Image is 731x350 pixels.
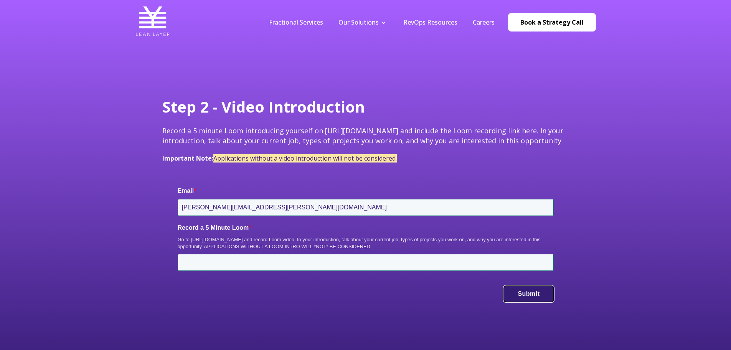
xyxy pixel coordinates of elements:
[178,187,194,194] span: Email
[508,13,596,32] a: Book a Strategy Call
[135,4,170,38] img: Lean Layer Logo
[473,18,495,27] a: Careers
[162,126,563,145] span: Record a 5 minute Loom introducing yourself on [URL][DOMAIN_NAME] and include the Loom recording ...
[261,18,502,27] div: Navigation Menu
[178,224,249,231] span: Record a 5 Minute Loom
[162,171,569,318] form: HubSpot Form
[213,154,397,163] span: Applications without a video introduction will not be considered.
[162,96,365,117] span: Step 2 - Video Introduction
[178,236,554,250] div: Go to [URL][DOMAIN_NAME] and record Loom video. In your introduction, talk about your current job...
[403,18,457,27] a: RevOps Resources
[269,18,323,27] a: Fractional Services
[504,286,553,302] button: Submit
[338,18,379,27] a: Our Solutions
[162,154,213,163] span: Important Note:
